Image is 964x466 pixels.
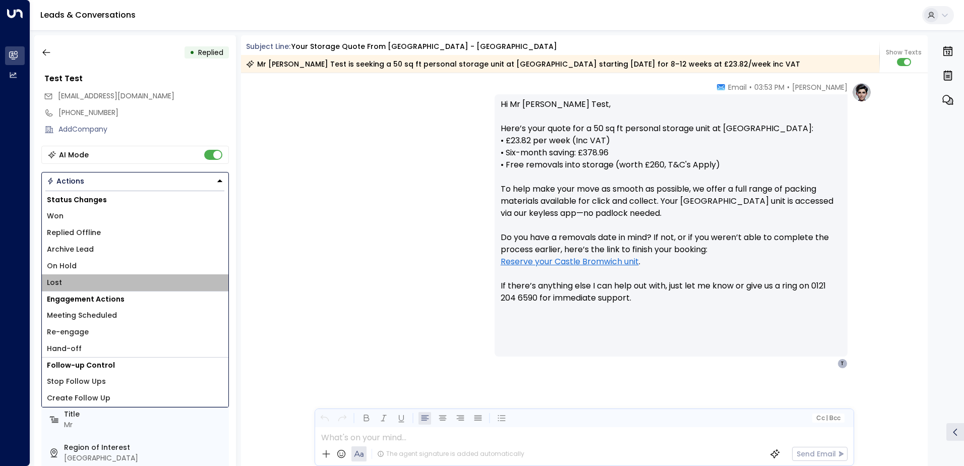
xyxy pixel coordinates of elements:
[837,359,848,369] div: T
[501,98,841,316] p: Hi Mr [PERSON_NAME] Test, Here’s your quote for a 50 sq ft personal storage unit at [GEOGRAPHIC_D...
[42,192,228,208] h1: Status Changes
[886,48,922,57] span: Show Texts
[787,82,790,92] span: •
[47,343,82,354] span: Hand-off
[377,449,524,458] div: The agent signature is added automatically
[47,211,64,221] span: Won
[58,124,229,135] div: AddCompany
[754,82,785,92] span: 03:53 PM
[246,59,800,69] div: Mr [PERSON_NAME] Test is seeking a 50 sq ft personal storage unit at [GEOGRAPHIC_DATA] starting [...
[47,310,117,321] span: Meeting Scheduled
[58,107,229,118] div: [PHONE_NUMBER]
[728,82,747,92] span: Email
[749,82,752,92] span: •
[291,41,557,52] div: Your storage quote from [GEOGRAPHIC_DATA] - [GEOGRAPHIC_DATA]
[47,227,101,238] span: Replied Offline
[792,82,848,92] span: [PERSON_NAME]
[64,442,225,453] label: Region of Interest
[42,358,228,373] h1: Follow-up Control
[41,172,229,190] div: Button group with a nested menu
[246,41,290,51] span: Subject Line:
[64,453,225,463] div: [GEOGRAPHIC_DATA]
[58,91,174,101] span: test@live.com
[816,415,840,422] span: Cc Bcc
[501,256,639,268] a: Reserve your Castle Bromwich unit
[826,415,828,422] span: |
[47,177,84,186] div: Actions
[58,91,174,101] span: [EMAIL_ADDRESS][DOMAIN_NAME]
[336,412,348,425] button: Redo
[41,172,229,190] button: Actions
[47,277,62,288] span: Lost
[812,414,844,423] button: Cc|Bcc
[47,327,89,337] span: Re-engage
[40,9,136,21] a: Leads & Conversations
[59,150,89,160] div: AI Mode
[44,73,229,85] div: Test Test
[190,43,195,62] div: •
[64,420,225,430] div: Mr
[47,261,77,271] span: On Hold
[47,376,106,387] span: Stop Follow Ups
[47,244,94,255] span: Archive Lead
[198,47,223,57] span: Replied
[47,393,110,403] span: Create Follow Up
[42,292,228,307] h1: Engagement Actions
[64,409,225,420] label: Title
[852,82,872,102] img: profile-logo.png
[318,412,331,425] button: Undo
